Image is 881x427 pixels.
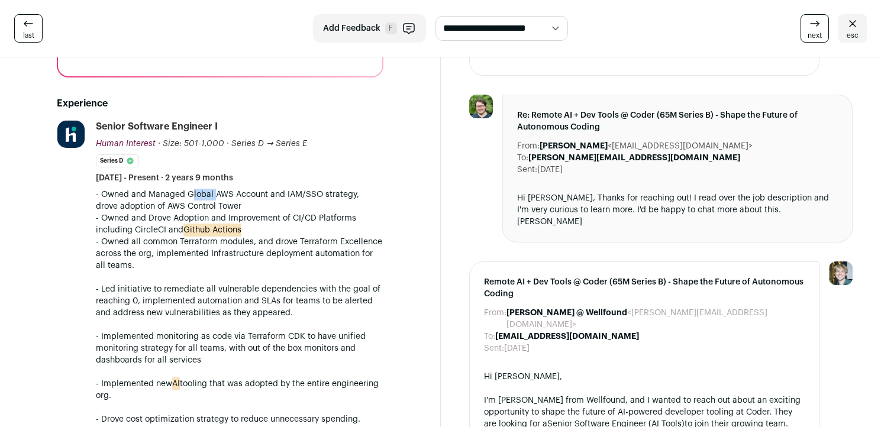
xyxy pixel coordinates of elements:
[517,192,838,228] div: Hi [PERSON_NAME], Thanks for reaching out! I read over the job description and I'm very curious t...
[506,307,805,331] dd: <[PERSON_NAME][EMAIL_ADDRESS][DOMAIN_NAME]>
[231,140,307,148] span: Series D → Series E
[96,189,383,212] p: - Owned and Managed Global AWS Account and IAM/SSO strategy, drove adoption of AWS Control Tower
[227,138,229,150] span: ·
[172,377,180,390] mark: AI
[158,140,224,148] span: · Size: 501-1,000
[537,164,563,176] dd: [DATE]
[495,332,639,341] b: [EMAIL_ADDRESS][DOMAIN_NAME]
[540,140,753,152] dd: <[EMAIL_ADDRESS][DOMAIN_NAME]>
[484,307,506,331] dt: From:
[183,224,241,237] mark: Github Actions
[96,154,139,167] li: Series D
[484,342,504,354] dt: Sent:
[517,164,537,176] dt: Sent:
[313,14,426,43] button: Add Feedback F
[528,154,740,162] b: [PERSON_NAME][EMAIL_ADDRESS][DOMAIN_NAME]
[57,121,85,148] img: 9a615da1f234e05706adfd07669a26a45e81a38088844b690df03c68d05783f2.jpg
[847,31,859,40] span: esc
[96,172,233,184] span: [DATE] - Present · 2 years 9 months
[838,14,867,43] a: esc
[517,109,838,133] span: Re: Remote AI + Dev Tools @ Coder (65M Series B) - Shape the Future of Autonomous Coding
[504,342,530,354] dd: [DATE]
[469,95,493,118] img: 431eeec7fd82abbd33c4a75e85ea484a598d03594a940d204d34211a4e03ec23.jpg
[96,120,218,133] div: Senior Software Engineer I
[540,142,608,150] b: [PERSON_NAME]
[829,261,853,285] img: 6494470-medium_jpg
[517,140,540,152] dt: From:
[506,309,627,317] b: [PERSON_NAME] @ Wellfound
[484,331,495,342] dt: To:
[808,31,822,40] span: next
[323,22,380,34] span: Add Feedback
[96,140,156,148] span: Human Interest
[14,14,43,43] a: last
[96,212,383,236] p: - Owned and Drove Adoption and Improvement of CI/CD Platforms including CircleCI and
[517,152,528,164] dt: To:
[801,14,829,43] a: next
[484,276,805,300] span: Remote AI + Dev Tools @ Coder (65M Series B) - Shape the Future of Autonomous Coding
[484,371,805,383] div: Hi [PERSON_NAME],
[57,96,383,111] h2: Experience
[385,22,397,34] span: F
[23,31,34,40] span: last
